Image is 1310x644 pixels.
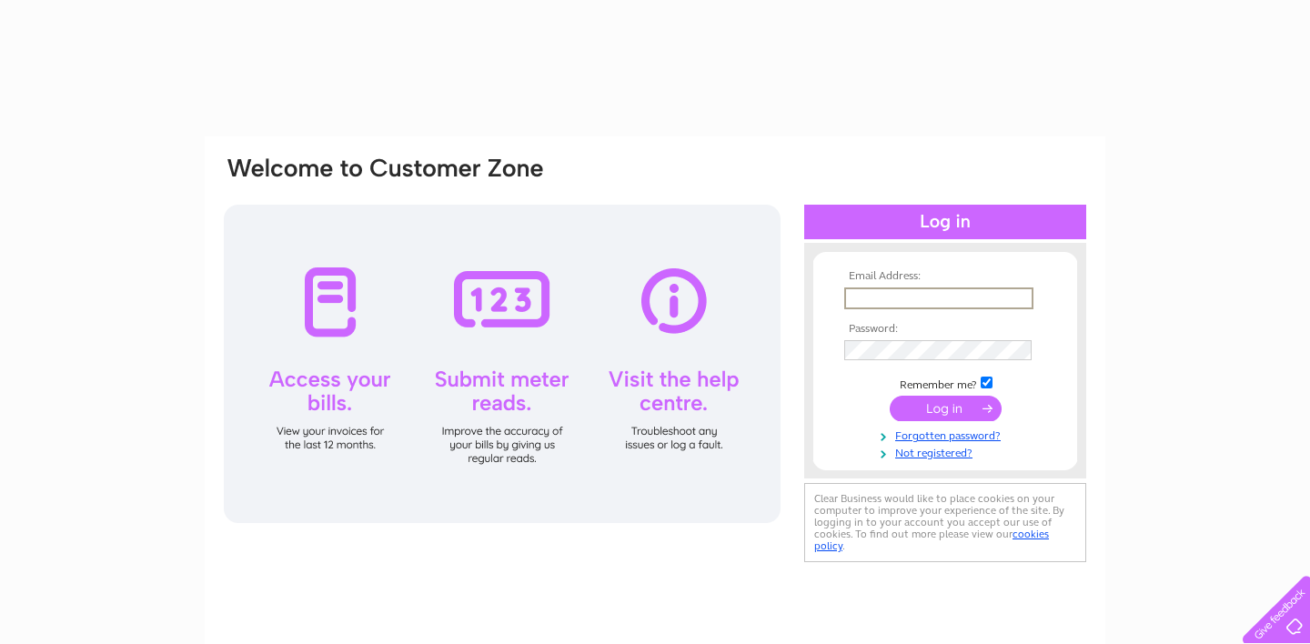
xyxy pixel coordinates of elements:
a: Forgotten password? [844,426,1051,443]
th: Email Address: [840,270,1051,283]
th: Password: [840,323,1051,336]
input: Submit [890,396,1002,421]
a: cookies policy [814,528,1049,552]
a: Not registered? [844,443,1051,460]
td: Remember me? [840,374,1051,392]
div: Clear Business would like to place cookies on your computer to improve your experience of the sit... [804,483,1086,562]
